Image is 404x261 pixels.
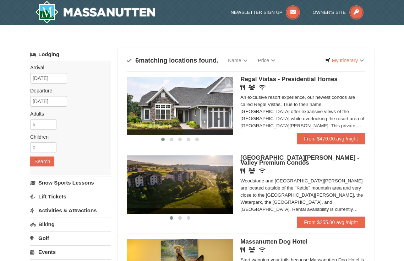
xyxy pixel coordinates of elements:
[35,1,155,23] img: Massanutten Resort Logo
[259,168,266,174] i: Wireless Internet (free)
[240,177,365,213] div: Woodstone and [GEOGRAPHIC_DATA][PERSON_NAME] are located outside of the "Kettle" mountain area an...
[249,247,255,252] i: Banquet Facilities
[30,64,105,71] label: Arrival
[240,85,245,90] i: Restaurant
[30,133,105,140] label: Children
[249,85,255,90] i: Banquet Facilities
[30,156,54,166] button: Search
[30,190,111,203] a: Lift Tickets
[127,57,218,64] h4: matching locations found.
[240,94,365,129] div: An exclusive resort experience, our newest condos are called Regal Vistas. True to their name, [G...
[135,57,139,64] span: 6
[240,247,245,252] i: Restaurant
[259,247,266,252] i: Wireless Internet (free)
[240,76,338,82] span: Regal Vistas - Presidential Homes
[30,245,111,259] a: Events
[231,10,300,15] a: Newsletter Sign Up
[321,55,368,66] a: My Itinerary
[30,204,111,217] a: Activities & Attractions
[312,10,346,15] span: Owner's Site
[30,110,105,117] label: Adults
[30,231,111,245] a: Golf
[223,53,252,68] a: Name
[30,176,111,189] a: Snow Sports Lessons
[240,154,359,166] span: [GEOGRAPHIC_DATA][PERSON_NAME] - Valley Premium Condos
[312,10,364,15] a: Owner's Site
[259,85,266,90] i: Wireless Internet (free)
[240,168,245,174] i: Restaurant
[30,48,111,61] a: Lodging
[30,87,105,94] label: Departure
[231,10,283,15] span: Newsletter Sign Up
[249,168,255,174] i: Banquet Facilities
[297,133,365,144] a: From $476.00 avg /night
[297,217,365,228] a: From $255.80 avg /night
[253,53,281,68] a: Price
[35,1,155,23] a: Massanutten Resort
[240,238,307,245] span: Massanutten Dog Hotel
[30,218,111,231] a: Biking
